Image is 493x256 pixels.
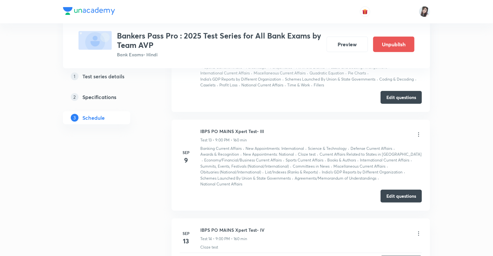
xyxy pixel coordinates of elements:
p: Test 13 • 9:00 PM • 160 min [200,137,247,143]
p: India’s GDP Reports by Different Organization [200,76,281,82]
p: 1 [71,72,79,80]
h6: Sep [180,150,193,155]
button: Unpublish [373,37,414,52]
div: · [239,82,240,88]
div: · [290,163,291,169]
p: Agreements/Memorandum of Understandings [295,175,376,181]
p: List/Indexes (Ranks & Reports) [265,169,318,175]
p: Current Affairs Related to States in [GEOGRAPHIC_DATA] [320,151,422,157]
div: · [285,82,286,88]
p: Defense Current Affairs [351,146,392,151]
a: 2Specifications [63,90,151,103]
button: avatar [360,6,370,17]
h4: 13 [180,236,193,246]
div: · [387,163,388,169]
div: · [388,64,390,70]
p: Banking Current Affairs [200,146,242,151]
div: · [319,169,320,175]
img: Manjeet Kaur [419,6,430,17]
p: Miscellaneous Current Affairs [254,70,306,76]
div: · [415,76,416,82]
p: Obituaries (National/International) [200,169,261,175]
div: · [282,76,284,82]
p: Economy/Financial/Business Current Affairs [204,157,282,163]
p: 2 [71,93,79,101]
h5: Test series details [82,72,124,80]
p: Schemes Launched By Union & State Governments [200,175,291,181]
h6: IBPS PO MAINS Xpert Test- IV [200,227,265,233]
div: · [325,157,326,163]
div: · [317,151,318,157]
p: Science & Technology [308,146,347,151]
div: · [367,70,369,76]
img: fallback-thumbnail.png [79,31,112,50]
h4: 9 [180,155,193,165]
div: · [311,82,312,88]
p: Awards & Recognition [200,151,239,157]
p: Coding & Decoding [379,76,414,82]
div: · [404,169,405,175]
h6: Sep [180,230,193,236]
div: · [345,70,347,76]
h5: Schedule [82,114,105,121]
p: Test 14 • 9:00 PM • 160 min [200,236,247,242]
div: · [243,146,244,151]
h3: Bankers Pass Pro : 2025 Test Series for All Bank Exams by Team AVP [117,31,321,50]
p: 3 [71,114,79,121]
button: Edit questions [381,190,422,203]
button: Edit questions [381,91,422,104]
div: · [240,151,242,157]
p: Summits, Events, Festivals (National/International) [200,163,289,169]
div: · [348,146,349,151]
div: · [393,146,395,151]
p: Schemes Launched By Union & State Governments [285,76,375,82]
button: Preview [327,37,368,52]
div: · [305,146,307,151]
div: · [411,157,412,163]
img: Company Logo [63,7,115,15]
div: · [251,70,252,76]
p: Quadratic Equation [309,70,344,76]
p: Pie Charts [348,70,366,76]
p: Bank Exams • Hindi [117,51,321,58]
a: 1Test series details [63,70,151,83]
p: Cloze test [298,151,316,157]
div: · [307,70,308,76]
p: Profit Loss [219,82,237,88]
p: Committees in News [293,163,330,169]
div: · [292,175,293,181]
p: International Current Affairs [360,157,409,163]
div: · [377,76,378,82]
p: New Appointments: National [243,151,294,157]
p: National Current Affairs [241,82,283,88]
p: India’s GDP Reports by Different Organization [322,169,403,175]
p: Fillers [314,82,324,88]
p: Miscellaneous Current Affairs [333,163,385,169]
div: · [331,163,332,169]
p: Cloze test [200,244,218,250]
div: · [217,82,218,88]
div: · [262,169,264,175]
p: Time & Work [287,82,310,88]
p: National Current Affairs [200,181,242,187]
h5: Specifications [82,93,116,101]
p: International Current Affairs [200,70,250,76]
p: New Appointments: International [246,146,304,151]
div: · [378,175,379,181]
div: · [357,157,359,163]
p: Caselets [200,82,215,88]
div: · [202,157,203,163]
a: Company Logo [63,7,115,17]
div: · [283,157,284,163]
img: avatar [362,9,368,15]
p: Books & Authors [327,157,356,163]
p: Sports Current Affairs [286,157,323,163]
h6: IBPS PO MAINS Xpert Test- III [200,128,264,135]
div: · [295,151,297,157]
